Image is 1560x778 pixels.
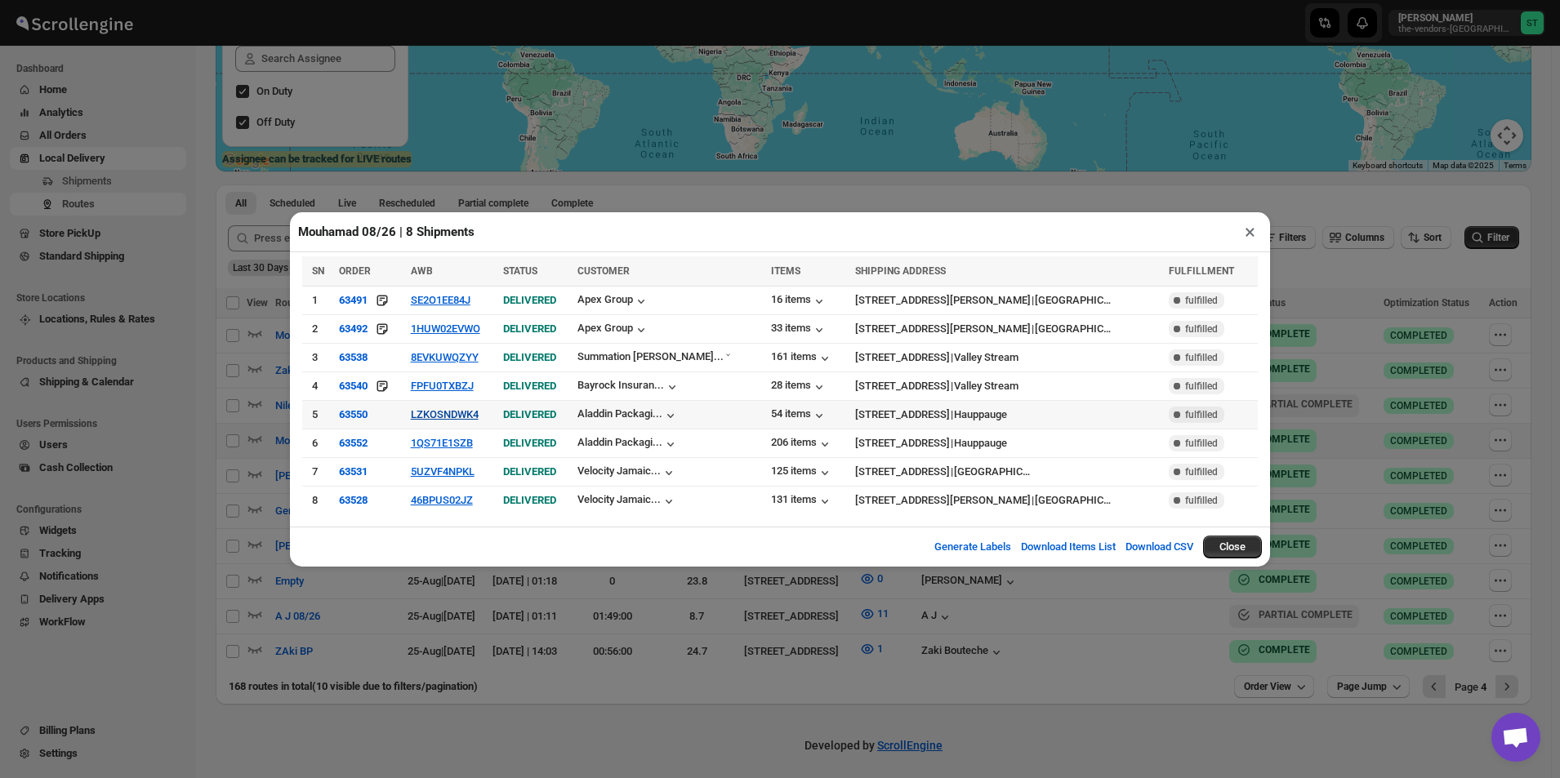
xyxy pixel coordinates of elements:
[1185,351,1218,364] span: fulfilled
[577,493,661,505] div: Velocity Jamaic...
[577,350,724,362] div: Summation [PERSON_NAME]...
[771,293,827,309] button: 16 items
[411,380,474,392] button: FPFU0TXBZJ
[855,378,950,394] div: [STREET_ADDRESS]
[855,464,1159,480] div: |
[312,265,324,277] span: SN
[1185,437,1218,450] span: fulfilled
[771,322,827,338] button: 33 items
[577,293,649,309] button: Apex Group
[503,465,556,478] span: DELIVERED
[577,465,677,481] button: Velocity Jamaic...
[771,465,833,481] button: 125 items
[302,457,334,486] td: 7
[1185,465,1218,478] span: fulfilled
[302,286,334,314] td: 1
[1035,321,1112,337] div: [GEOGRAPHIC_DATA]
[339,465,368,478] button: 63531
[339,494,368,506] button: 63528
[855,492,1031,509] div: [STREET_ADDRESS][PERSON_NAME]
[339,408,368,420] button: 63550
[771,493,833,509] button: 131 items
[855,349,1159,366] div: |
[954,407,1007,423] div: Hauppauge
[577,436,679,452] button: Aladdin Packagi...
[771,350,833,367] div: 161 items
[577,322,649,338] button: Apex Group
[577,379,664,391] div: Bayrock Insuran...
[1011,531,1125,563] button: Download Items List
[577,407,679,424] button: Aladdin Packagi...
[503,322,556,335] span: DELIVERED
[503,265,537,277] span: STATUS
[302,343,334,371] td: 3
[771,265,800,277] span: ITEMS
[339,378,368,394] button: 63540
[1035,492,1112,509] div: [GEOGRAPHIC_DATA]
[411,494,473,506] button: 46BPUS02JZ
[1491,713,1540,762] a: Open chat
[339,351,368,363] button: 63538
[1185,408,1218,421] span: fulfilled
[855,492,1159,509] div: |
[339,437,368,449] button: 63552
[577,465,661,477] div: Velocity Jamaic...
[411,465,475,478] button: 5UZVF4NPKL
[339,292,368,309] button: 63491
[771,379,827,395] button: 28 items
[302,314,334,343] td: 2
[411,294,470,306] button: SE2O1EE84J
[1185,494,1218,507] span: fulfilled
[577,350,733,367] button: Summation [PERSON_NAME]...
[855,265,946,277] span: SHIPPING ADDRESS
[855,407,950,423] div: [STREET_ADDRESS]
[1238,220,1262,243] button: ×
[302,486,334,514] td: 8
[503,351,556,363] span: DELIVERED
[577,493,677,509] button: Velocity Jamaic...
[1185,380,1218,393] span: fulfilled
[577,407,662,420] div: Aladdin Packagi...
[855,292,1159,309] div: |
[855,321,1159,337] div: |
[855,292,1031,309] div: [STREET_ADDRESS][PERSON_NAME]
[411,408,479,420] button: LZKOSNDWK4
[298,224,475,240] h2: Mouhamad 08/26 | 8 Shipments
[302,429,334,457] td: 6
[503,380,556,392] span: DELIVERED
[1035,292,1112,309] div: [GEOGRAPHIC_DATA]
[339,265,371,277] span: ORDER
[954,464,1032,480] div: [GEOGRAPHIC_DATA]
[855,464,950,480] div: [STREET_ADDRESS]
[577,265,630,277] span: CUSTOMER
[855,321,1031,337] div: [STREET_ADDRESS][PERSON_NAME]
[954,349,1018,366] div: Valley Stream
[771,436,833,452] button: 206 items
[302,371,334,400] td: 4
[339,322,368,335] div: 63492
[302,400,334,429] td: 5
[855,435,950,451] div: [STREET_ADDRESS]
[855,435,1159,451] div: |
[855,349,950,366] div: [STREET_ADDRESS]
[1203,536,1262,558] button: Close
[339,380,368,392] div: 63540
[411,437,473,449] button: 1QS71E1SZB
[1169,265,1234,277] span: FULFILLMENT
[855,407,1159,423] div: |
[503,294,556,306] span: DELIVERED
[954,378,1018,394] div: Valley Stream
[339,321,368,337] button: 63492
[855,378,1159,394] div: |
[411,322,480,335] button: 1HUW02EVWO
